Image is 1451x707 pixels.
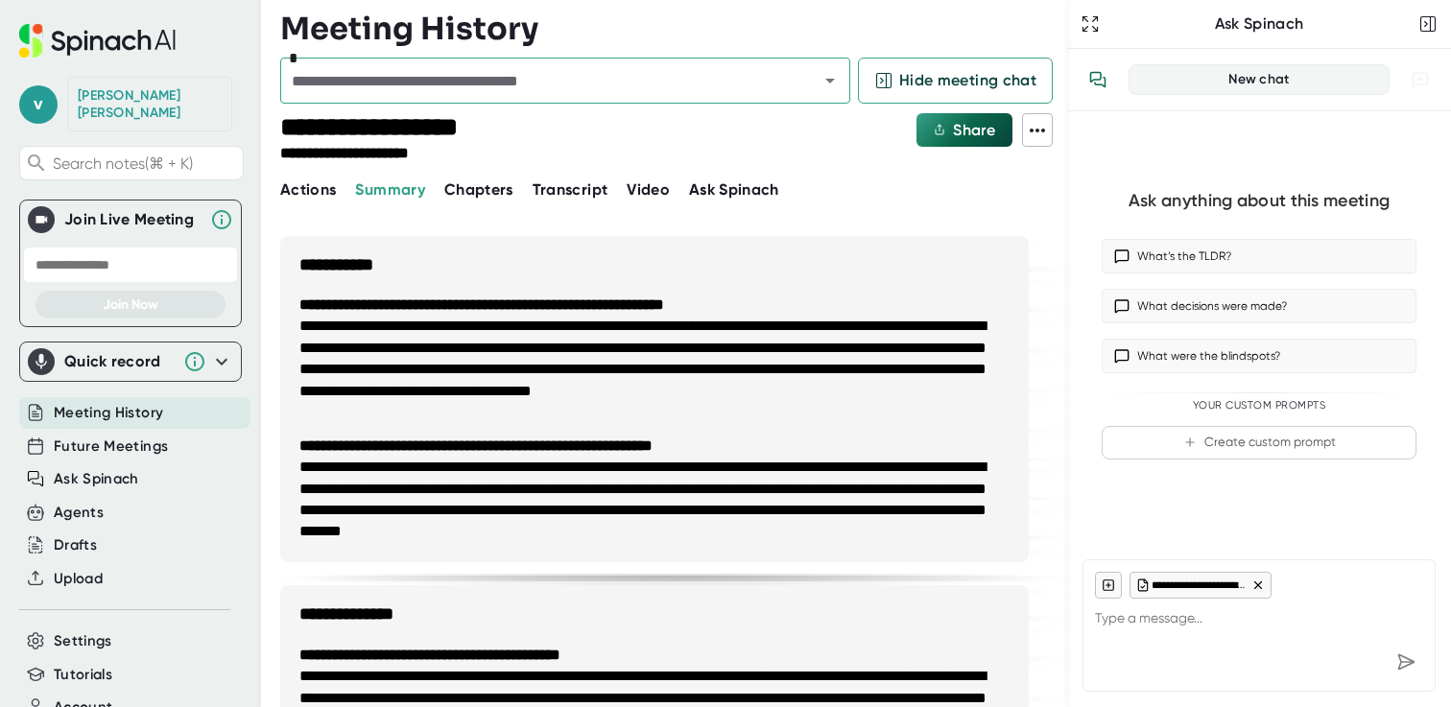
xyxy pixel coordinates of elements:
span: Ask Spinach [689,180,779,199]
div: Join Live Meeting [64,210,201,229]
button: Actions [280,178,336,201]
span: v [19,85,58,124]
button: What’s the TLDR? [1102,239,1416,273]
button: Open [817,67,844,94]
div: Vito Brandle [78,87,222,121]
button: Drafts [54,534,97,556]
div: New chat [1141,71,1377,88]
button: Expand to Ask Spinach page [1077,11,1104,37]
h3: Meeting History [280,11,538,47]
div: Join Live MeetingJoin Live Meeting [28,200,233,239]
button: Ask Spinach [689,178,779,201]
button: Ask Spinach [54,468,139,490]
div: Quick record [64,352,174,371]
button: Hide meeting chat [858,58,1053,104]
div: Quick record [28,342,233,381]
div: Your Custom Prompts [1102,399,1416,412]
span: Hide meeting chat [899,69,1036,92]
button: What were the blindspots? [1102,339,1416,373]
span: Actions [280,180,336,199]
button: Agents [54,502,104,524]
span: Join Now [103,296,158,313]
span: Transcript [533,180,608,199]
span: Share [953,121,995,139]
button: Tutorials [54,664,112,686]
button: Video [627,178,670,201]
button: Join Now [36,291,226,318]
div: Ask anything about this meeting [1129,190,1390,212]
button: View conversation history [1079,60,1117,99]
button: Summary [355,178,424,201]
div: Send message [1389,645,1423,679]
span: Summary [355,180,424,199]
span: Chapters [444,180,513,199]
button: What decisions were made? [1102,289,1416,323]
button: Create custom prompt [1102,426,1416,460]
button: Upload [54,568,103,590]
button: Future Meetings [54,436,168,458]
button: Share [916,113,1012,147]
button: Transcript [533,178,608,201]
button: Settings [54,630,112,652]
img: Join Live Meeting [32,210,51,229]
button: Meeting History [54,402,163,424]
span: Search notes (⌘ + K) [53,154,238,173]
button: Close conversation sidebar [1415,11,1441,37]
div: Ask Spinach [1104,14,1415,34]
span: Video [627,180,670,199]
button: Chapters [444,178,513,201]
